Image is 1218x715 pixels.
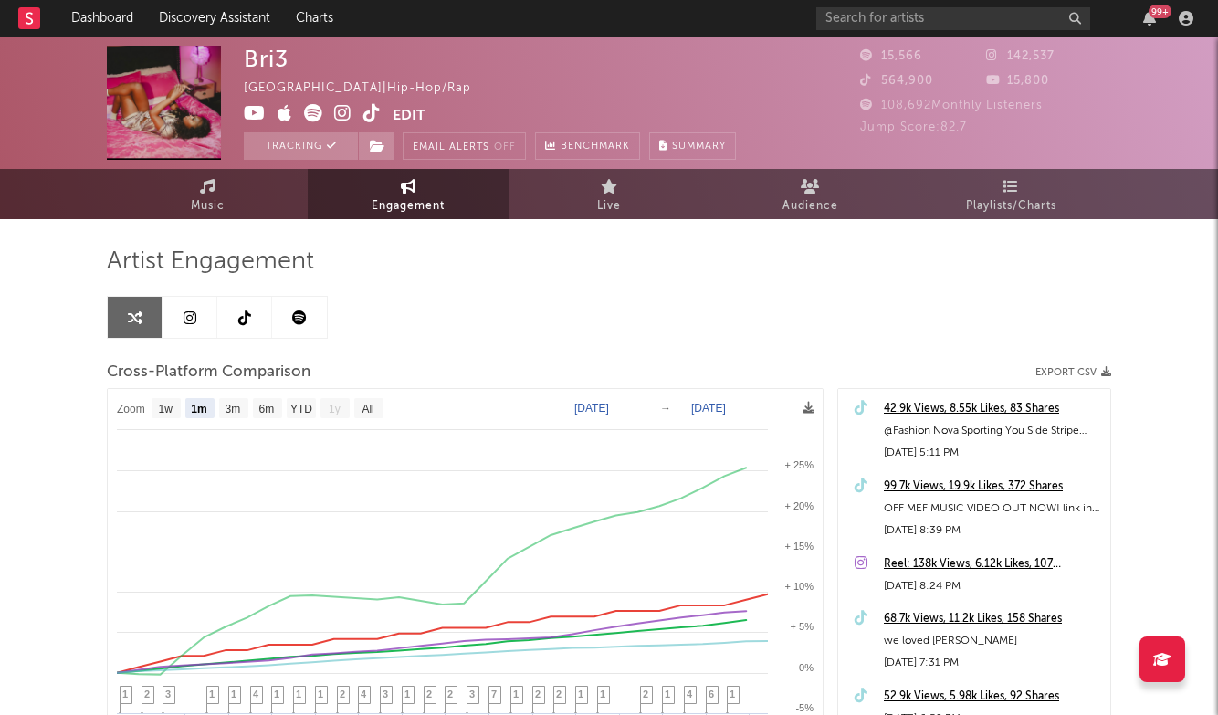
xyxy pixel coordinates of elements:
[910,169,1111,219] a: Playlists/Charts
[672,142,726,152] span: Summary
[1149,5,1171,18] div: 99 +
[816,7,1090,30] input: Search for artists
[785,541,814,552] text: + 15%
[986,75,1049,87] span: 15,800
[884,398,1101,420] a: 42.9k Views, 8.55k Likes, 83 Shares
[107,169,308,219] a: Music
[884,652,1101,674] div: [DATE] 7:31 PM
[860,50,922,62] span: 15,566
[226,403,241,415] text: 3m
[259,403,275,415] text: 6m
[144,689,150,699] span: 2
[469,689,475,699] span: 3
[274,689,279,699] span: 1
[318,689,323,699] span: 1
[362,403,373,415] text: All
[860,100,1043,111] span: 108,692 Monthly Listeners
[244,132,358,160] button: Tracking
[860,121,967,133] span: Jump Score: 82.7
[383,689,388,699] span: 3
[561,136,630,158] span: Benchmark
[244,46,289,72] div: Bri3
[209,689,215,699] span: 1
[709,169,910,219] a: Audience
[578,689,583,699] span: 1
[191,195,225,217] span: Music
[107,251,314,273] span: Artist Engagement
[597,195,621,217] span: Live
[884,498,1101,520] div: OFF MEF MUSIC VIDEO OUT NOW! link in link tree 💕3️⃣👾
[884,575,1101,597] div: [DATE] 8:24 PM
[643,689,648,699] span: 2
[665,689,670,699] span: 1
[494,142,516,152] em: Off
[447,689,453,699] span: 2
[107,362,310,384] span: Cross-Platform Comparison
[244,78,492,100] div: [GEOGRAPHIC_DATA] | Hip-Hop/Rap
[660,402,671,415] text: →
[296,689,301,699] span: 1
[986,50,1055,62] span: 142,537
[1035,367,1111,378] button: Export CSV
[730,689,735,699] span: 1
[795,702,814,713] text: -5%
[290,403,312,415] text: YTD
[361,689,366,699] span: 4
[1143,11,1156,26] button: 99+
[191,403,206,415] text: 1m
[687,689,692,699] span: 4
[535,689,541,699] span: 2
[308,169,509,219] a: Engagement
[785,500,814,511] text: + 20%
[117,403,145,415] text: Zoom
[491,689,497,699] span: 7
[403,132,526,160] button: Email AlertsOff
[860,75,933,87] span: 564,900
[535,132,640,160] a: Benchmark
[884,420,1101,442] div: @Fashion Nova Sporting You Side Stripe Denim Jort - Medium Wash
[884,608,1101,630] a: 68.7k Views, 11.2k Likes, 158 Shares
[426,689,432,699] span: 2
[556,689,562,699] span: 2
[884,520,1101,542] div: [DATE] 8:39 PM
[600,689,605,699] span: 1
[884,630,1101,652] div: we loved [PERSON_NAME]
[709,689,714,699] span: 6
[799,662,814,673] text: 0%
[253,689,258,699] span: 4
[884,442,1101,464] div: [DATE] 5:11 PM
[884,553,1101,575] a: Reel: 138k Views, 6.12k Likes, 107 Comments
[122,689,128,699] span: 1
[884,686,1101,708] a: 52.9k Views, 5.98k Likes, 92 Shares
[509,169,709,219] a: Live
[966,195,1056,217] span: Playlists/Charts
[574,402,609,415] text: [DATE]
[159,403,173,415] text: 1w
[884,476,1101,498] a: 99.7k Views, 19.9k Likes, 372 Shares
[513,689,519,699] span: 1
[393,104,425,127] button: Edit
[791,621,814,632] text: + 5%
[691,402,726,415] text: [DATE]
[340,689,345,699] span: 2
[372,195,445,217] span: Engagement
[649,132,736,160] button: Summary
[785,581,814,592] text: + 10%
[231,689,236,699] span: 1
[782,195,838,217] span: Audience
[329,403,341,415] text: 1y
[785,459,814,470] text: + 25%
[404,689,410,699] span: 1
[165,689,171,699] span: 3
